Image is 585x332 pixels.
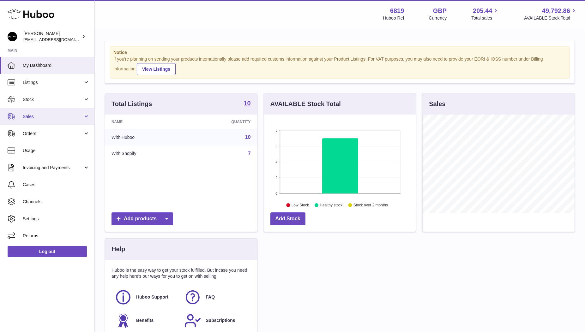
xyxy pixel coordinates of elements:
span: Benefits [136,317,154,323]
a: View Listings [137,63,176,75]
span: Channels [23,199,90,205]
span: Total sales [471,15,499,21]
a: Log out [8,246,87,257]
span: Cases [23,182,90,188]
strong: Notice [113,50,566,56]
div: [PERSON_NAME] [23,31,80,43]
a: 49,792.86 AVAILABLE Stock Total [524,7,577,21]
text: 0 [275,192,277,195]
text: Low Stock [292,203,309,207]
span: AVAILABLE Stock Total [524,15,577,21]
a: Huboo Support [115,289,178,306]
h3: AVAILABLE Stock Total [270,100,341,108]
a: Subscriptions [184,312,247,329]
span: Stock [23,97,83,103]
div: Huboo Ref [383,15,404,21]
text: 6 [275,144,277,148]
span: Subscriptions [206,317,235,323]
a: 205.44 Total sales [471,7,499,21]
span: Sales [23,114,83,120]
img: amar@mthk.com [8,32,17,41]
th: Name [105,115,187,129]
span: Invoicing and Payments [23,165,83,171]
span: Orders [23,131,83,137]
text: Stock over 2 months [353,203,388,207]
span: Settings [23,216,90,222]
h3: Help [112,245,125,253]
text: 4 [275,160,277,164]
h3: Sales [429,100,445,108]
span: Huboo Support [136,294,168,300]
a: FAQ [184,289,247,306]
td: With Shopify [105,145,187,162]
th: Quantity [187,115,257,129]
text: 8 [275,128,277,132]
a: Add Stock [270,212,305,225]
text: 2 [275,176,277,180]
a: Add products [112,212,173,225]
strong: 6819 [390,7,404,15]
span: My Dashboard [23,62,90,68]
a: 7 [248,151,251,156]
div: Currency [429,15,447,21]
p: Huboo is the easy way to get your stock fulfilled. But incase you need any help here's our ways f... [112,267,251,279]
text: Healthy stock [320,203,343,207]
span: Usage [23,148,90,154]
span: Listings [23,80,83,86]
div: If you're planning on sending your products internationally please add required customs informati... [113,56,566,75]
span: Returns [23,233,90,239]
a: Benefits [115,312,178,329]
a: 10 [245,134,251,140]
td: With Huboo [105,129,187,145]
span: 205.44 [473,7,492,15]
span: 49,792.86 [542,7,570,15]
a: 10 [244,100,250,108]
span: [EMAIL_ADDRESS][DOMAIN_NAME] [23,37,93,42]
span: FAQ [206,294,215,300]
strong: GBP [433,7,447,15]
h3: Total Listings [112,100,152,108]
strong: 10 [244,100,250,106]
